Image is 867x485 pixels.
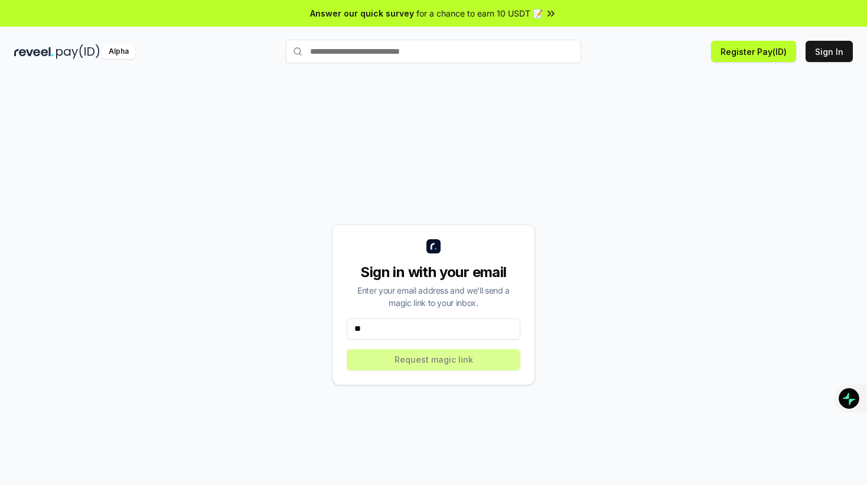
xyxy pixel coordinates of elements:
button: Sign In [806,41,853,62]
div: Sign in with your email [347,263,520,282]
img: pay_id [56,44,100,59]
span: for a chance to earn 10 USDT 📝 [416,7,543,19]
div: Enter your email address and we’ll send a magic link to your inbox. [347,284,520,309]
div: Alpha [102,44,135,59]
span: Answer our quick survey [310,7,414,19]
img: logo_small [426,239,441,253]
img: reveel_dark [14,44,54,59]
button: Register Pay(ID) [711,41,796,62]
